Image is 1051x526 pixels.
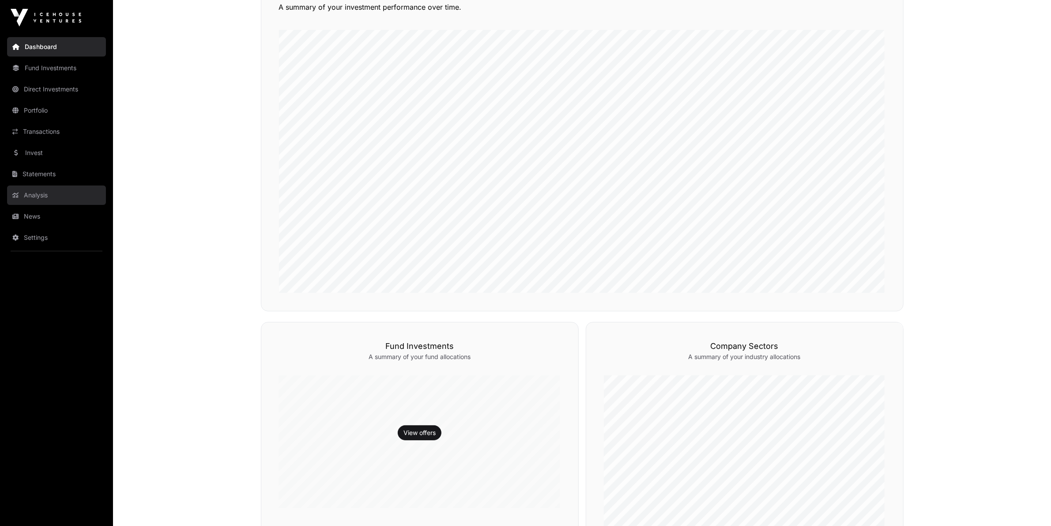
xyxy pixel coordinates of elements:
[279,352,561,361] p: A summary of your fund allocations
[7,185,106,205] a: Analysis
[604,352,885,361] p: A summary of your industry allocations
[279,340,561,352] h3: Fund Investments
[7,207,106,226] a: News
[1007,484,1051,526] iframe: Chat Widget
[7,101,106,120] a: Portfolio
[7,79,106,99] a: Direct Investments
[604,340,885,352] h3: Company Sectors
[279,2,885,12] p: A summary of your investment performance over time.
[7,122,106,141] a: Transactions
[403,428,436,437] a: View offers
[398,425,441,440] button: View offers
[7,143,106,163] a: Invest
[7,228,106,247] a: Settings
[7,58,106,78] a: Fund Investments
[7,164,106,184] a: Statements
[7,37,106,57] a: Dashboard
[11,9,81,26] img: Icehouse Ventures Logo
